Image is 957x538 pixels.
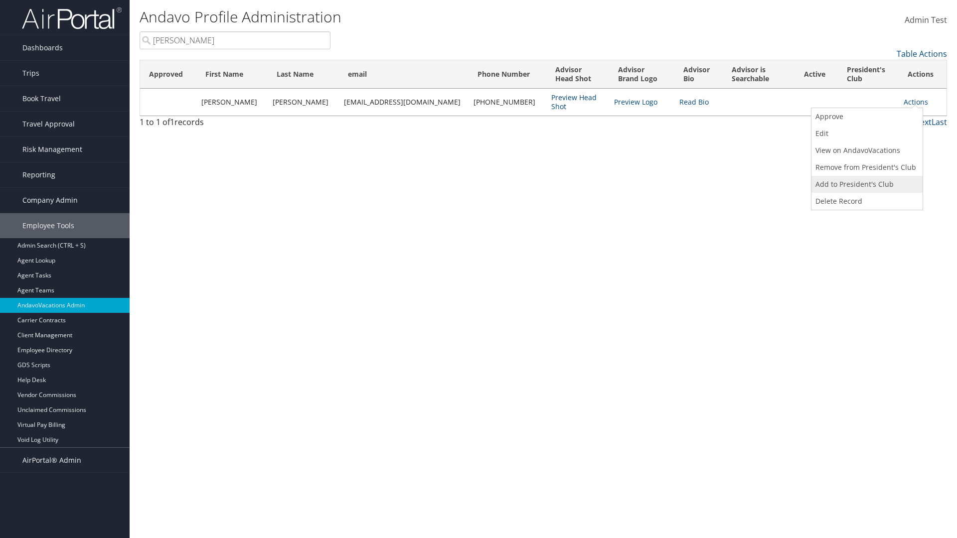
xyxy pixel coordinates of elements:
[22,213,74,238] span: Employee Tools
[140,60,196,89] th: Approved: activate to sort column ascending
[196,60,268,89] th: First Name: activate to sort column ascending
[22,6,122,30] img: airportal-logo.png
[339,89,468,116] td: [EMAIL_ADDRESS][DOMAIN_NAME]
[679,97,709,107] a: Read Bio
[723,60,795,89] th: Advisor is Searchable: activate to sort column ascending
[811,176,920,193] a: Add to President's Club
[811,108,920,125] a: Approve
[899,60,947,89] th: Actions
[22,35,63,60] span: Dashboards
[609,60,674,89] th: Advisor Brand Logo: activate to sort column ascending
[196,89,268,116] td: [PERSON_NAME]
[22,61,39,86] span: Trips
[932,117,947,128] a: Last
[140,6,678,27] h1: Andavo Profile Administration
[140,31,330,49] input: Search
[22,448,81,473] span: AirPortal® Admin
[268,60,339,89] th: Last Name: activate to sort column ascending
[811,125,920,142] a: Edit
[811,159,920,176] a: Remove from President's Club
[469,60,546,89] th: Phone Number: activate to sort column ascending
[614,97,657,107] a: Preview Logo
[22,162,55,187] span: Reporting
[268,89,339,116] td: [PERSON_NAME]
[170,117,174,128] span: 1
[905,14,947,25] span: Admin Test
[811,142,920,159] a: View on AndavoVacations
[838,60,899,89] th: President's Club: activate to sort column ascending
[22,86,61,111] span: Book Travel
[140,116,330,133] div: 1 to 1 of records
[22,112,75,136] span: Travel Approval
[339,60,468,89] th: email: activate to sort column ascending
[811,193,920,210] a: Delete Record
[674,60,723,89] th: Advisor Bio: activate to sort column ascending
[469,89,546,116] td: [PHONE_NUMBER]
[551,93,597,111] a: Preview Head Shot
[22,188,78,213] span: Company Admin
[22,137,82,162] span: Risk Management
[904,97,928,107] a: Actions
[897,48,947,59] a: Table Actions
[795,60,838,89] th: Active: activate to sort column ascending
[905,5,947,36] a: Admin Test
[546,60,609,89] th: Advisor Head Shot: activate to sort column ascending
